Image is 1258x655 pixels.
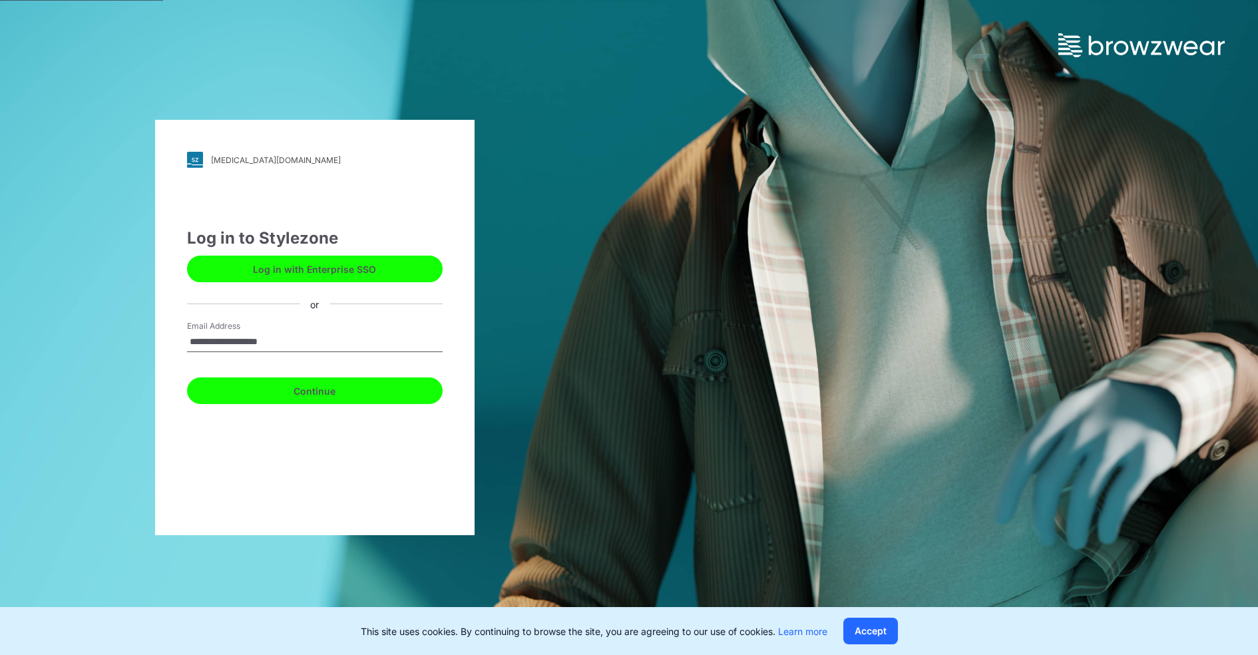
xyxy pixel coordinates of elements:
div: Log in to Stylezone [187,226,443,250]
a: [MEDICAL_DATA][DOMAIN_NAME] [187,152,443,168]
p: This site uses cookies. By continuing to browse the site, you are agreeing to our use of cookies. [361,624,827,638]
a: Learn more [778,626,827,637]
div: or [300,297,329,311]
button: Continue [187,377,443,404]
button: Accept [843,618,898,644]
button: Log in with Enterprise SSO [187,256,443,282]
label: Email Address [187,320,280,332]
img: svg+xml;base64,PHN2ZyB3aWR0aD0iMjgiIGhlaWdodD0iMjgiIHZpZXdCb3g9IjAgMCAyOCAyOCIgZmlsbD0ibm9uZSIgeG... [187,152,203,168]
img: browzwear-logo.73288ffb.svg [1058,33,1225,57]
div: [MEDICAL_DATA][DOMAIN_NAME] [211,155,341,165]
